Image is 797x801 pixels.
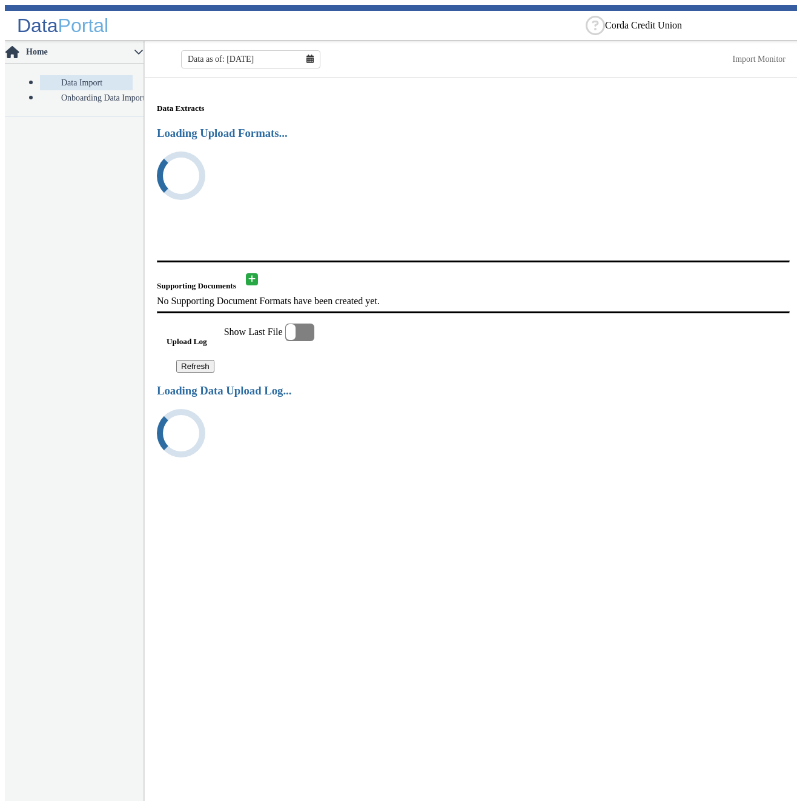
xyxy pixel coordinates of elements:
[733,55,786,64] a: This is available for Darling Employees only
[157,296,790,307] div: No Supporting Document Formats have been created yet.
[157,104,790,113] h5: Data Extracts
[246,273,258,285] button: Add document
[167,337,224,347] h5: Upload Log
[188,55,254,64] span: Data as of: [DATE]
[586,16,605,35] div: Help
[157,127,790,140] h3: Loading Upload Formats...
[224,324,314,341] label: Show Last File
[40,75,133,90] a: Data Import
[5,41,144,64] p-accordion-header: Home
[176,360,214,373] button: Refresh
[157,281,241,291] h5: Supporting Documents
[605,20,787,31] ng-select: Corda Credit Union
[40,90,133,105] a: Onboarding Data Import
[151,145,211,205] i: undefined
[151,403,211,463] i: undefined
[5,64,144,116] p-accordion-content: Home
[25,47,134,57] span: Home
[58,15,109,36] span: Portal
[17,15,58,36] span: Data
[157,384,790,397] h3: Loading Data Upload Log...
[224,324,314,373] app-toggle-switch: Enable this to show only the last file loaded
